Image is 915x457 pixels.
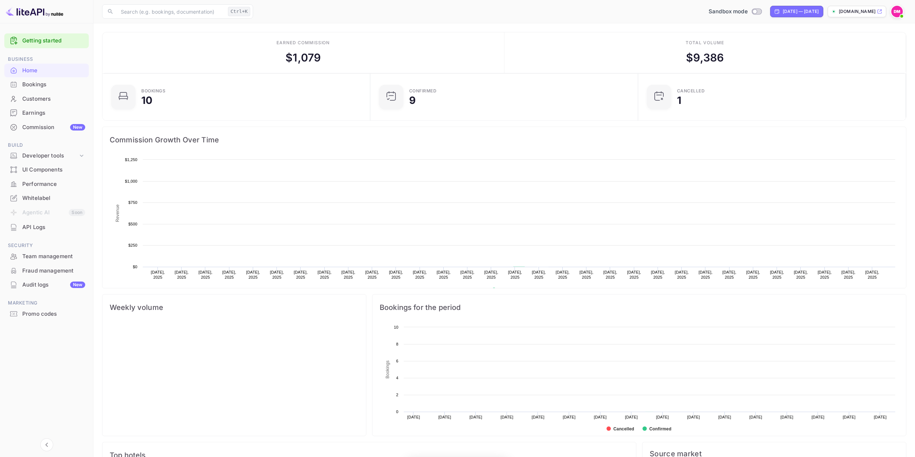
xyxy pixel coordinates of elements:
text: [DATE], 2025 [818,270,832,279]
text: 6 [396,359,398,363]
img: LiteAPI logo [6,6,63,17]
a: API Logs [4,220,89,234]
text: [DATE], 2025 [270,270,284,279]
a: CommissionNew [4,120,89,134]
div: Audit logs [22,281,85,289]
a: Home [4,64,89,77]
text: [DATE], 2025 [722,270,736,279]
text: [DATE], 2025 [484,270,498,279]
span: Build [4,141,89,149]
div: Home [22,67,85,75]
div: Bookings [4,78,89,92]
input: Search (e.g. bookings, documentation) [116,4,225,19]
div: $ 1,079 [285,50,321,66]
text: [DATE] [500,415,513,419]
div: 9 [409,95,416,105]
div: Getting started [4,33,89,48]
a: Getting started [22,37,85,45]
text: [DATE] [656,415,669,419]
span: Security [4,242,89,250]
text: [DATE], 2025 [746,270,760,279]
div: Promo codes [22,310,85,318]
div: Fraud management [4,264,89,278]
text: 0 [396,410,398,414]
text: [DATE], 2025 [794,270,808,279]
text: $0 [133,265,137,269]
text: [DATE], 2025 [151,270,165,279]
text: [DATE], 2025 [246,270,260,279]
text: [DATE], 2025 [532,270,546,279]
text: [DATE], 2025 [603,270,617,279]
div: New [70,282,85,288]
span: Marketing [4,299,89,307]
text: [DATE], 2025 [175,270,189,279]
text: [DATE], 2025 [865,270,879,279]
text: [DATE] [843,415,856,419]
a: Whitelabel [4,191,89,205]
span: Business [4,55,89,63]
div: $ 9,386 [686,50,724,66]
div: Commission [22,123,85,132]
a: Performance [4,177,89,191]
a: Bookings [4,78,89,91]
text: 10 [394,325,398,329]
text: [DATE] [407,415,420,419]
div: 1 [677,95,681,105]
div: Whitelabel [22,194,85,202]
div: Team management [22,252,85,261]
text: $1,000 [125,179,137,183]
text: [DATE], 2025 [341,270,355,279]
text: [DATE], 2025 [389,270,403,279]
text: $250 [128,243,137,247]
a: Team management [4,250,89,263]
text: [DATE] [470,415,482,419]
div: Customers [22,95,85,103]
a: Promo codes [4,307,89,320]
div: Switch to Production mode [706,8,764,16]
text: $500 [128,222,137,226]
text: [DATE], 2025 [436,270,450,279]
div: Ctrl+K [228,7,250,16]
a: Customers [4,92,89,105]
text: [DATE], 2025 [198,270,212,279]
text: [DATE], 2025 [508,270,522,279]
text: $750 [128,200,137,205]
a: UI Components [4,163,89,176]
span: Commission Growth Over Time [110,134,899,146]
text: [DATE] [781,415,793,419]
div: Developer tools [4,150,89,162]
text: [DATE], 2025 [461,270,475,279]
text: [DATE] [687,415,700,419]
a: Audit logsNew [4,278,89,291]
div: Fraud management [22,267,85,275]
div: CANCELLED [677,89,705,93]
div: Home [4,64,89,78]
div: Earned commission [276,40,330,46]
img: Dylan McLean [891,6,903,17]
div: API Logs [22,223,85,232]
div: Total volume [686,40,724,46]
text: [DATE] [594,415,607,419]
text: [DATE], 2025 [413,270,427,279]
text: [DATE], 2025 [651,270,665,279]
text: [DATE] [749,415,762,419]
text: [DATE], 2025 [222,270,236,279]
text: [DATE], 2025 [580,270,594,279]
a: Fraud management [4,264,89,277]
div: Bookings [141,89,165,93]
text: [DATE], 2025 [317,270,331,279]
text: [DATE], 2025 [699,270,713,279]
text: Revenue [115,204,120,222]
span: Sandbox mode [709,8,748,16]
text: [DATE], 2025 [365,270,379,279]
div: Earnings [22,109,85,117]
div: Customers [4,92,89,106]
text: [DATE] [874,415,887,419]
text: Revenue [499,288,517,293]
div: 10 [141,95,152,105]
